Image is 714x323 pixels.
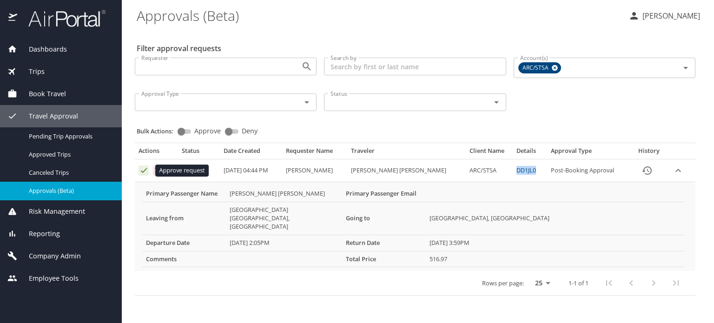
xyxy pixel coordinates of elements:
button: Deny request [152,165,163,176]
td: Pending [178,159,220,182]
div: ARC/STSA [518,62,561,73]
span: Trips [17,66,45,77]
td: 516.97 [426,251,684,267]
td: [DATE] 04:44 PM [220,159,282,182]
span: Reporting [17,229,60,239]
th: Details [513,147,547,159]
span: Dashboards [17,44,67,54]
img: airportal-logo.png [18,9,106,27]
button: Open [490,96,503,109]
th: Traveler [347,147,466,159]
td: [PERSON_NAME] [PERSON_NAME] [226,186,342,202]
table: Approval table [135,147,695,296]
span: Risk Management [17,206,85,217]
th: Primary Passenger Name [142,186,226,202]
input: Search by first or last name [324,58,506,75]
p: Bulk Actions: [137,127,181,135]
button: Open [679,61,692,74]
td: [GEOGRAPHIC_DATA] [GEOGRAPHIC_DATA], [GEOGRAPHIC_DATA] [226,202,342,235]
td: [PERSON_NAME] [PERSON_NAME] [347,159,466,182]
th: Return Date [342,235,426,251]
th: Leaving from [142,202,226,235]
span: Approved Trips [29,150,111,159]
th: History [630,147,667,159]
th: Primary Passenger Email [342,186,426,202]
p: [PERSON_NAME] [640,10,700,21]
th: Total Price [342,251,426,267]
span: Company Admin [17,251,81,261]
th: Client Name [466,147,513,159]
span: Approve [194,128,221,134]
th: Approval Type [547,147,630,159]
td: [DATE] 3:59PM [426,235,684,251]
th: Going to [342,202,426,235]
p: Rows per page: [482,280,524,286]
span: ARC/STSA [519,63,554,73]
th: Comments [142,251,226,267]
td: Post-Booking Approval [547,159,630,182]
button: Open [300,96,313,109]
span: Approvals (Beta) [29,186,111,195]
img: icon-airportal.png [8,9,18,27]
button: Open [300,60,313,73]
span: Pending Trip Approvals [29,132,111,141]
button: expand row [671,164,685,178]
td: [GEOGRAPHIC_DATA], [GEOGRAPHIC_DATA] [426,202,684,235]
th: Status [178,147,220,159]
span: Deny [242,128,258,134]
button: History [636,159,658,182]
td: [PERSON_NAME] [282,159,347,182]
h1: Approvals (Beta) [137,1,621,30]
span: Employee Tools [17,273,79,283]
th: Departure Date [142,235,226,251]
td: [DATE] 2:05PM [226,235,342,251]
span: Book Travel [17,89,66,99]
a: DD1JL0 [516,166,536,174]
p: 1-1 of 1 [569,280,588,286]
span: Canceled Trips [29,168,111,177]
td: ARC/STSA [466,159,513,182]
th: Requester Name [282,147,347,159]
h2: Filter approval requests [137,41,221,56]
span: Travel Approval [17,111,78,121]
button: [PERSON_NAME] [625,7,704,24]
select: rows per page [528,276,554,290]
th: Actions [135,147,178,159]
table: More info for approvals [142,186,684,267]
th: Date Created [220,147,282,159]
